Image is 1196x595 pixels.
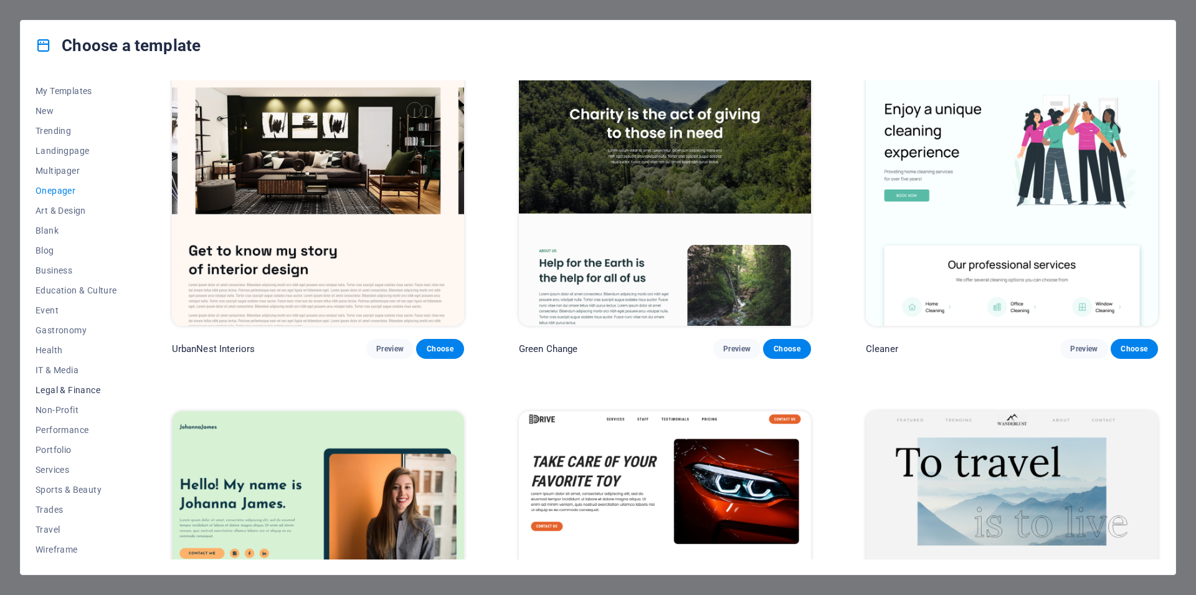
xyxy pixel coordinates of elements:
span: Gastronomy [36,325,117,335]
span: Health [36,345,117,355]
h4: Choose a template [36,36,201,55]
span: Preview [723,344,751,354]
button: Choose [763,339,810,359]
button: Choose [416,339,463,359]
span: Blank [36,226,117,236]
button: Wireframe [36,540,117,559]
span: My Templates [36,86,117,96]
button: Education & Culture [36,280,117,300]
button: Travel [36,520,117,540]
span: Choose [426,344,453,354]
button: Legal & Finance [36,380,117,400]
button: Preview [366,339,414,359]
button: Art & Design [36,201,117,221]
button: Onepager [36,181,117,201]
span: Preview [376,344,404,354]
span: Blog [36,245,117,255]
button: Choose [1111,339,1158,359]
span: Event [36,305,117,315]
span: Business [36,265,117,275]
span: Trades [36,505,117,515]
button: Landingpage [36,141,117,161]
button: Multipager [36,161,117,181]
button: Services [36,460,117,480]
span: Education & Culture [36,285,117,295]
span: Art & Design [36,206,117,216]
span: Services [36,465,117,475]
button: IT & Media [36,360,117,380]
span: Performance [36,425,117,435]
button: Business [36,260,117,280]
span: New [36,106,117,116]
p: UrbanNest Interiors [172,343,255,355]
img: Cleaner [866,56,1158,325]
span: Trending [36,126,117,136]
button: Trending [36,121,117,141]
p: Green Change [519,343,578,355]
button: Sports & Beauty [36,480,117,500]
span: IT & Media [36,365,117,375]
button: Preview [713,339,761,359]
button: Event [36,300,117,320]
button: Non-Profit [36,400,117,420]
span: Onepager [36,186,117,196]
span: Portfolio [36,445,117,455]
span: Non-Profit [36,405,117,415]
span: Multipager [36,166,117,176]
span: Preview [1070,344,1098,354]
p: Cleaner [866,343,898,355]
button: Preview [1060,339,1108,359]
button: Health [36,340,117,360]
button: Blog [36,240,117,260]
button: Gastronomy [36,320,117,340]
span: Travel [36,525,117,535]
span: Landingpage [36,146,117,156]
img: Green Change [519,56,811,325]
span: Wireframe [36,545,117,555]
button: Blank [36,221,117,240]
button: New [36,101,117,121]
span: Sports & Beauty [36,485,117,495]
span: Choose [1121,344,1148,354]
button: My Templates [36,81,117,101]
span: Legal & Finance [36,385,117,395]
button: Portfolio [36,440,117,460]
img: UrbanNest Interiors [172,56,464,325]
span: Choose [773,344,800,354]
button: Performance [36,420,117,440]
button: Trades [36,500,117,520]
